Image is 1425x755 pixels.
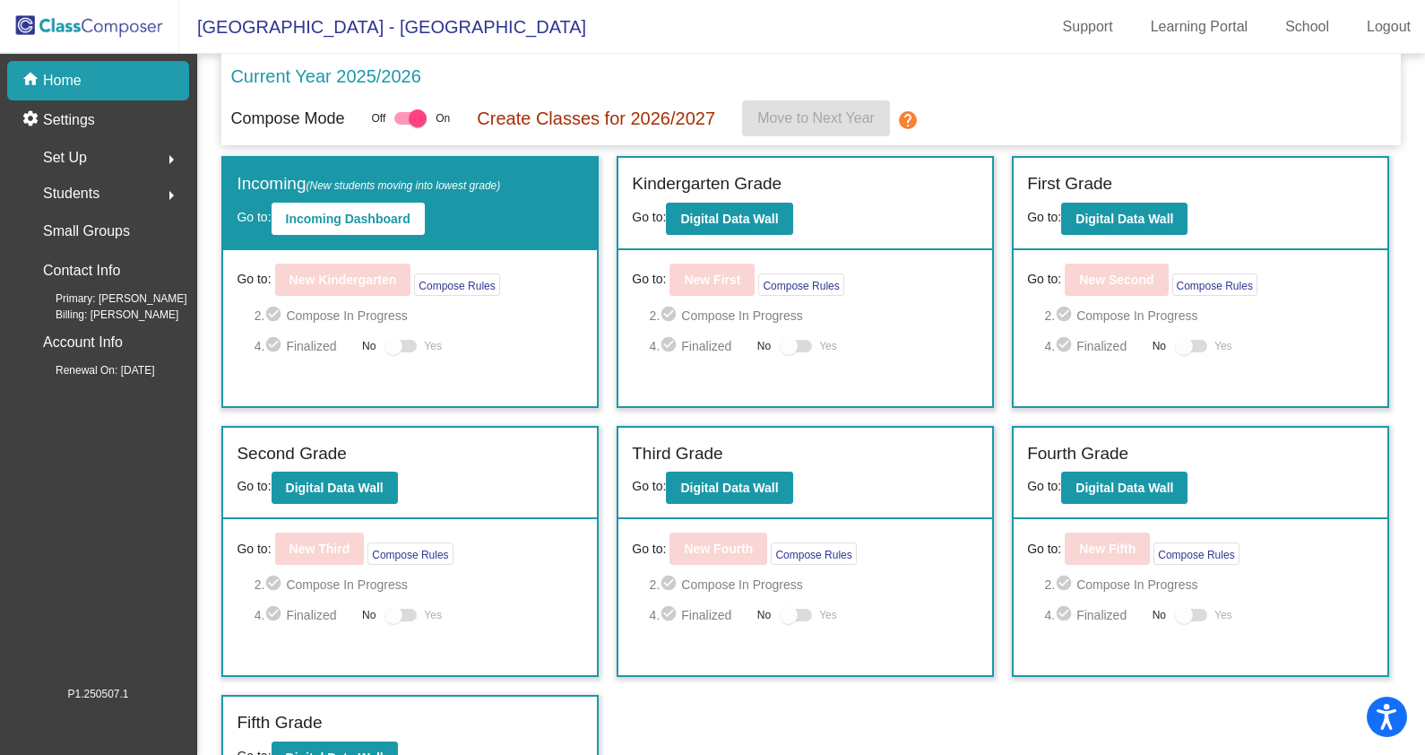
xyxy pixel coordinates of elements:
[255,335,353,357] span: 4. Finalized
[1172,273,1257,296] button: Compose Rules
[758,273,843,296] button: Compose Rules
[1055,305,1076,326] mat-icon: check_circle
[237,171,500,197] label: Incoming
[255,305,584,326] span: 2. Compose In Progress
[264,335,286,357] mat-icon: check_circle
[371,110,385,126] span: Off
[1153,607,1166,623] span: No
[666,472,792,504] button: Digital Data Wall
[286,481,384,495] b: Digital Data Wall
[275,264,411,296] button: New Kindergarten
[757,338,771,354] span: No
[367,542,453,565] button: Compose Rules
[742,100,890,136] button: Move to Next Year
[289,542,350,556] b: New Third
[650,335,748,357] span: 4. Finalized
[477,105,715,132] p: Create Classes for 2026/2027
[666,203,792,235] button: Digital Data Wall
[424,335,442,357] span: Yes
[1044,574,1374,595] span: 2. Compose In Progress
[362,607,376,623] span: No
[650,604,748,626] span: 4. Finalized
[1065,264,1168,296] button: New Second
[307,179,501,192] span: (New students moving into lowest grade)
[684,273,740,287] b: New First
[660,604,681,626] mat-icon: check_circle
[230,63,420,90] p: Current Year 2025/2026
[1055,574,1076,595] mat-icon: check_circle
[1061,472,1187,504] button: Digital Data Wall
[22,70,43,91] mat-icon: home
[1271,13,1343,41] a: School
[1214,604,1232,626] span: Yes
[1027,441,1128,467] label: Fourth Grade
[179,13,586,41] span: [GEOGRAPHIC_DATA] - [GEOGRAPHIC_DATA]
[1055,335,1076,357] mat-icon: check_circle
[255,574,584,595] span: 2. Compose In Progress
[897,109,919,131] mat-icon: help
[237,270,271,289] span: Go to:
[819,335,837,357] span: Yes
[424,604,442,626] span: Yes
[1153,542,1239,565] button: Compose Rules
[1027,540,1061,559] span: Go to:
[632,540,666,559] span: Go to:
[237,710,322,736] label: Fifth Grade
[286,212,410,226] b: Incoming Dashboard
[362,338,376,354] span: No
[237,540,271,559] span: Go to:
[1075,481,1173,495] b: Digital Data Wall
[255,604,353,626] span: 4. Finalized
[27,291,187,307] span: Primary: [PERSON_NAME]
[1136,13,1263,41] a: Learning Portal
[1055,604,1076,626] mat-icon: check_circle
[43,70,82,91] p: Home
[660,574,681,595] mat-icon: check_circle
[632,441,722,467] label: Third Grade
[650,305,980,326] span: 2. Compose In Progress
[272,472,398,504] button: Digital Data Wall
[22,109,43,131] mat-icon: settings
[1065,533,1150,565] button: New Fifth
[632,270,666,289] span: Go to:
[1027,479,1061,493] span: Go to:
[632,479,666,493] span: Go to:
[1027,210,1061,224] span: Go to:
[230,107,344,131] p: Compose Mode
[757,607,771,623] span: No
[660,335,681,357] mat-icon: check_circle
[669,533,767,565] button: New Fourth
[632,210,666,224] span: Go to:
[43,181,99,206] span: Students
[414,273,499,296] button: Compose Rules
[1352,13,1425,41] a: Logout
[660,305,681,326] mat-icon: check_circle
[1027,270,1061,289] span: Go to:
[1075,212,1173,226] b: Digital Data Wall
[43,219,130,244] p: Small Groups
[264,305,286,326] mat-icon: check_circle
[43,109,95,131] p: Settings
[684,542,753,556] b: New Fourth
[237,210,271,224] span: Go to:
[27,362,154,378] span: Renewal On: [DATE]
[680,212,778,226] b: Digital Data Wall
[819,604,837,626] span: Yes
[1079,273,1153,287] b: New Second
[289,273,397,287] b: New Kindergarten
[757,110,875,126] span: Move to Next Year
[1044,335,1143,357] span: 4. Finalized
[43,258,120,283] p: Contact Info
[27,307,178,323] span: Billing: [PERSON_NAME]
[275,533,365,565] button: New Third
[264,604,286,626] mat-icon: check_circle
[1027,171,1112,197] label: First Grade
[771,542,856,565] button: Compose Rules
[650,574,980,595] span: 2. Compose In Progress
[1061,203,1187,235] button: Digital Data Wall
[160,185,182,206] mat-icon: arrow_right
[237,479,271,493] span: Go to:
[680,481,778,495] b: Digital Data Wall
[436,110,450,126] span: On
[43,145,87,170] span: Set Up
